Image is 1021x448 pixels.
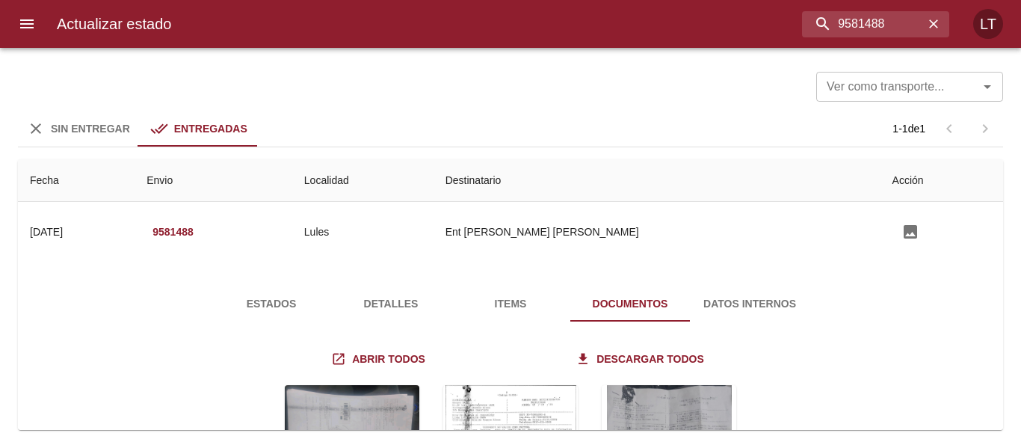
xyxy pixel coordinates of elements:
[699,295,801,313] span: Datos Internos
[892,225,928,237] span: Agregar documentación
[30,226,63,238] div: [DATE]
[931,121,967,134] span: Pagina anterior
[973,9,1003,39] div: Abrir información de usuario
[334,350,425,369] span: Abrir todos
[292,159,434,202] th: Localidad
[51,123,130,135] span: Sin Entregar
[967,111,1003,147] span: Pagina siguiente
[892,121,925,136] p: 1 - 1 de 1
[57,12,171,36] h6: Actualizar estado
[573,346,710,373] a: Descargar todos
[579,295,681,313] span: Documentos
[18,159,135,202] th: Fecha
[880,159,1003,202] th: Acción
[579,350,704,369] span: Descargar todos
[135,159,292,202] th: Envio
[212,286,809,322] div: Tabs detalle de guia
[18,111,259,147] div: Tabs Envios
[434,159,880,202] th: Destinatario
[152,223,194,242] em: 9581488
[977,76,998,97] button: Abrir
[292,202,434,262] td: Lules
[973,9,1003,39] div: LT
[434,202,880,262] td: Ent [PERSON_NAME] [PERSON_NAME]
[174,123,247,135] span: Entregadas
[220,295,322,313] span: Estados
[802,11,924,37] input: buscar
[9,6,45,42] button: menu
[340,295,442,313] span: Detalles
[328,346,431,373] a: Abrir todos
[146,218,200,246] button: 9581488
[460,295,561,313] span: Items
